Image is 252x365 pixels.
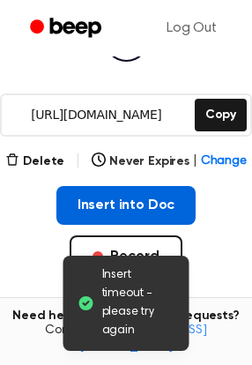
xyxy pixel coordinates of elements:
button: Never Expires|Change [92,153,247,171]
a: Beep [18,11,117,46]
span: Insert timeout - please try again [102,266,175,340]
span: Contact us [11,324,241,354]
button: Record [70,235,182,278]
a: [EMAIL_ADDRESS][DOMAIN_NAME] [79,324,207,353]
span: | [75,151,81,172]
button: Copy [195,99,247,131]
span: Change [201,153,247,171]
button: Delete [5,153,64,171]
a: Log Out [149,7,234,49]
span: | [193,153,197,171]
button: Insert into Doc [56,186,196,225]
